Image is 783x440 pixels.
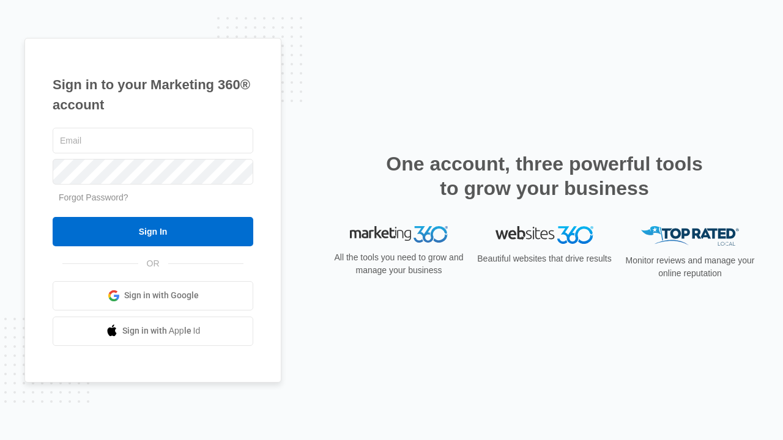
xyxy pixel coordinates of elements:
[495,226,593,244] img: Websites 360
[122,324,201,337] span: Sign in with Apple Id
[350,226,448,243] img: Marketing 360
[53,128,253,153] input: Email
[53,281,253,310] a: Sign in with Google
[382,152,707,200] h2: One account, three powerful tools to grow your business
[476,252,613,265] p: Beautiful websites that drive results
[53,75,253,115] h1: Sign in to your Marketing 360® account
[59,193,128,202] a: Forgot Password?
[124,289,199,302] span: Sign in with Google
[330,251,467,277] p: All the tools you need to grow and manage your business
[138,257,168,270] span: OR
[622,254,759,280] p: Monitor reviews and manage your online reputation
[53,317,253,346] a: Sign in with Apple Id
[53,217,253,246] input: Sign In
[641,226,739,246] img: Top Rated Local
